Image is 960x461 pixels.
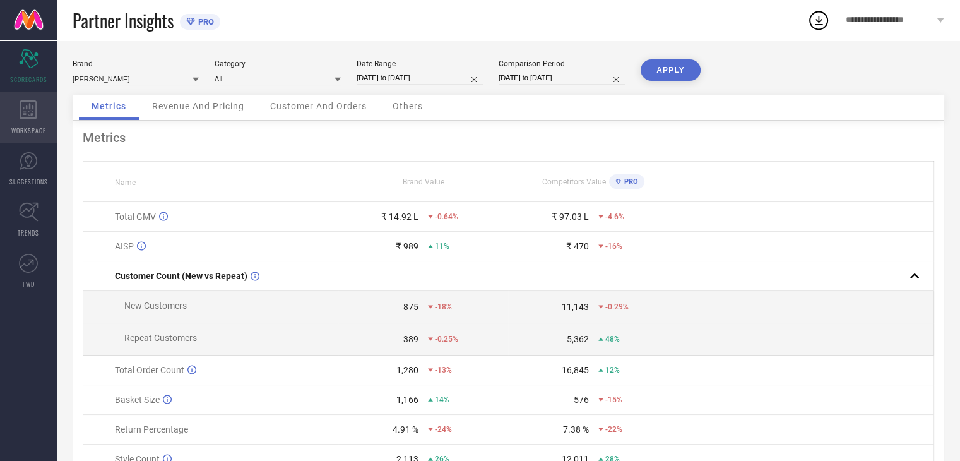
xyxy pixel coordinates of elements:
[393,424,418,434] div: 4.91 %
[641,59,701,81] button: APPLY
[542,177,606,186] span: Competitors Value
[605,395,622,404] span: -15%
[552,212,589,222] div: ₹ 97.03 L
[435,366,452,374] span: -13%
[124,333,197,343] span: Repeat Customers
[605,425,622,434] span: -22%
[215,59,341,68] div: Category
[115,365,184,375] span: Total Order Count
[807,9,830,32] div: Open download list
[10,75,47,84] span: SCORECARDS
[92,101,126,111] span: Metrics
[605,302,629,311] span: -0.29%
[115,212,156,222] span: Total GMV
[435,425,452,434] span: -24%
[115,395,160,405] span: Basket Size
[115,241,134,251] span: AISP
[73,59,199,68] div: Brand
[115,271,247,281] span: Customer Count (New vs Repeat)
[435,242,449,251] span: 11%
[152,101,244,111] span: Revenue And Pricing
[357,59,483,68] div: Date Range
[381,212,418,222] div: ₹ 14.92 L
[270,101,367,111] span: Customer And Orders
[403,302,418,312] div: 875
[115,424,188,434] span: Return Percentage
[567,334,589,344] div: 5,362
[605,242,622,251] span: -16%
[115,178,136,187] span: Name
[195,17,214,27] span: PRO
[396,365,418,375] div: 1,280
[605,366,620,374] span: 12%
[562,302,589,312] div: 11,143
[73,8,174,33] span: Partner Insights
[83,130,934,145] div: Metrics
[403,177,444,186] span: Brand Value
[566,241,589,251] div: ₹ 470
[11,126,46,135] span: WORKSPACE
[562,365,589,375] div: 16,845
[499,71,625,85] input: Select comparison period
[357,71,483,85] input: Select date range
[124,301,187,311] span: New Customers
[435,395,449,404] span: 14%
[435,335,458,344] span: -0.25%
[396,395,418,405] div: 1,166
[396,241,418,251] div: ₹ 989
[18,228,39,237] span: TRENDS
[621,177,638,186] span: PRO
[403,334,418,344] div: 389
[435,302,452,311] span: -18%
[393,101,423,111] span: Others
[499,59,625,68] div: Comparison Period
[435,212,458,221] span: -0.64%
[605,335,620,344] span: 48%
[9,177,48,186] span: SUGGESTIONS
[563,424,589,434] div: 7.38 %
[605,212,624,221] span: -4.6%
[23,279,35,289] span: FWD
[574,395,589,405] div: 576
